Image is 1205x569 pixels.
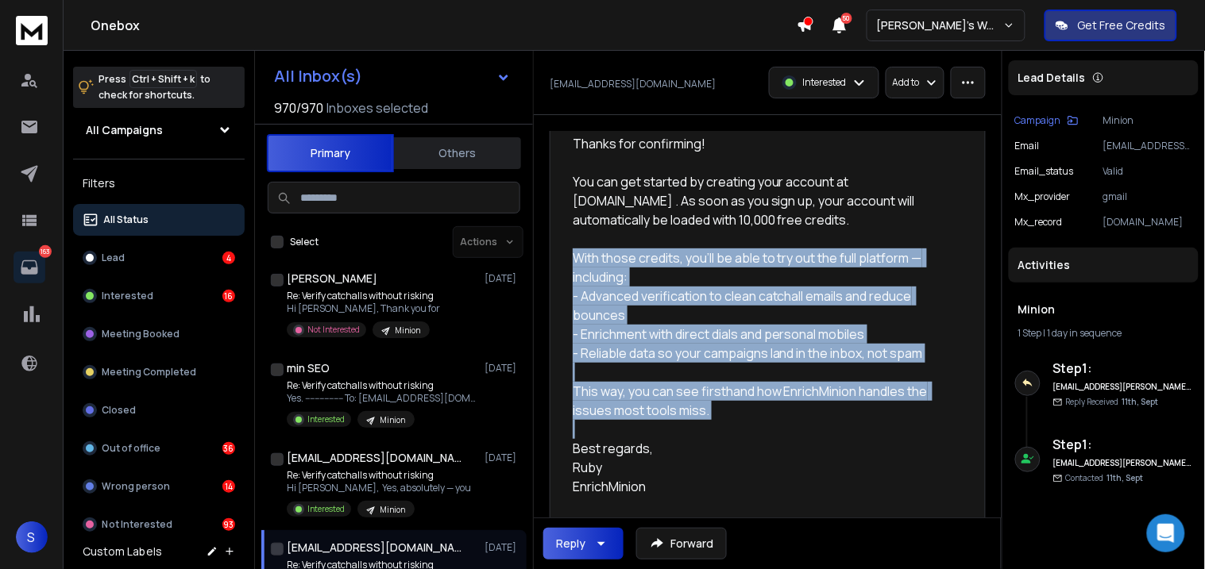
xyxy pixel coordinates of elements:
div: EnrichMinion [573,477,950,496]
p: [EMAIL_ADDRESS][DOMAIN_NAME] [550,78,716,90]
button: All Status [73,204,245,236]
span: 970 / 970 [274,98,323,117]
h3: Custom Labels [83,544,162,559]
div: Thanks for confirming! [573,134,950,153]
div: 4 [222,252,235,264]
p: Re: Verify catchalls without risking [287,469,471,482]
p: Interested [803,76,847,89]
p: mx_record [1015,216,1063,229]
p: [DATE] [485,272,520,285]
p: Minion [1103,114,1192,127]
div: Activities [1009,248,1199,283]
p: Meeting Completed [102,366,196,379]
p: Lead Details [1018,70,1086,86]
h3: Inboxes selected [326,98,428,117]
button: Primary [267,134,394,172]
span: Ctrl + Shift + k [129,70,197,88]
p: Interested [307,413,345,425]
span: 50 [841,13,852,24]
button: Get Free Credits [1045,10,1177,41]
button: Lead4 [73,242,245,274]
p: Not Interested [307,324,360,336]
p: [DATE] [485,362,520,375]
h1: [EMAIL_ADDRESS][DOMAIN_NAME] [287,540,462,556]
h1: [EMAIL_ADDRESS][DOMAIN_NAME] [287,450,462,466]
button: Reply [543,528,624,559]
p: Re: Verify catchalls without risking [287,379,477,392]
p: Minion [380,414,405,426]
p: Closed [102,404,136,417]
p: Email [1015,140,1040,152]
div: - Advanced verification to clean catchall emails and reduce bounces [573,286,950,325]
div: Ruby [573,458,950,477]
p: Get Free Credits [1078,17,1166,33]
p: Interested [307,503,345,515]
h1: Onebox [91,16,797,35]
p: Re: Verify catchalls without risking [287,290,440,302]
button: Meeting Booked [73,318,245,350]
p: Hi [PERSON_NAME], Thank you for [287,302,440,315]
label: Select [290,236,319,248]
p: Out of office [102,442,160,455]
p: Reply Received [1066,396,1159,408]
p: Minion [395,325,420,336]
p: Minion [380,504,405,516]
h1: [PERSON_NAME] [287,271,377,286]
div: This way, you can see firsthand how EnrichMinion handles the issues most tools miss. [573,382,950,420]
p: 163 [39,245,52,258]
h1: All Inbox(s) [274,68,362,84]
p: All Status [103,213,149,226]
h6: Step 1 : [1053,359,1192,378]
button: Not Interested93 [73,509,245,540]
div: Best regards, [573,439,950,458]
button: Meeting Completed [73,356,245,388]
p: [DATE] [485,541,520,554]
p: Yes. ---------------- To: [EMAIL_ADDRESS][DOMAIN_NAME] ([EMAIL_ADDRESS][DOMAIN_NAME]); Subject: V... [287,392,477,405]
a: 163 [14,252,45,283]
button: Others [394,136,521,171]
button: Interested16 [73,280,245,312]
button: S [16,521,48,553]
h6: Step 1 : [1053,435,1192,454]
div: You can get started by creating your account at [DOMAIN_NAME] . As soon as you sign up, your acco... [573,172,950,229]
p: Valid [1103,165,1192,178]
span: 11th, Sept [1122,396,1159,407]
button: Wrong person14 [73,471,245,502]
p: [DATE] [485,452,520,464]
div: 16 [222,290,235,302]
h6: [EMAIL_ADDRESS][PERSON_NAME][DOMAIN_NAME] [1053,381,1192,393]
p: [DOMAIN_NAME] [1103,216,1192,229]
img: logo [16,16,48,45]
button: All Campaigns [73,114,245,146]
p: Press to check for shortcuts. [98,71,210,103]
h3: Filters [73,172,245,194]
p: mx_provider [1015,190,1071,203]
div: 36 [222,442,235,455]
div: | [1018,327,1189,340]
button: Forward [636,528,727,559]
div: Open Intercom Messenger [1147,514,1185,552]
p: [PERSON_NAME]'s Workspace [877,17,1003,33]
p: email_status [1015,165,1074,178]
span: 1 Step [1018,326,1042,340]
div: - Reliable data so your campaigns land in the inbox, not spam [573,344,950,363]
p: Campaign [1015,114,1061,127]
p: Lead [102,252,125,264]
p: gmail [1103,190,1192,203]
h1: min SEO [287,360,330,376]
p: Contacted [1066,472,1144,484]
p: Meeting Booked [102,328,180,340]
button: Out of office36 [73,433,245,464]
div: Reply [556,536,585,552]
button: All Inbox(s) [261,60,523,92]
h1: Minion [1018,302,1189,317]
p: Interested [102,290,153,302]
p: Add to [893,76,920,89]
div: 14 [222,480,235,493]
h6: [EMAIL_ADDRESS][PERSON_NAME][DOMAIN_NAME] [1053,457,1192,469]
p: Hi [PERSON_NAME], Yes, absolutely — you [287,482,471,494]
button: Closed [73,394,245,426]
